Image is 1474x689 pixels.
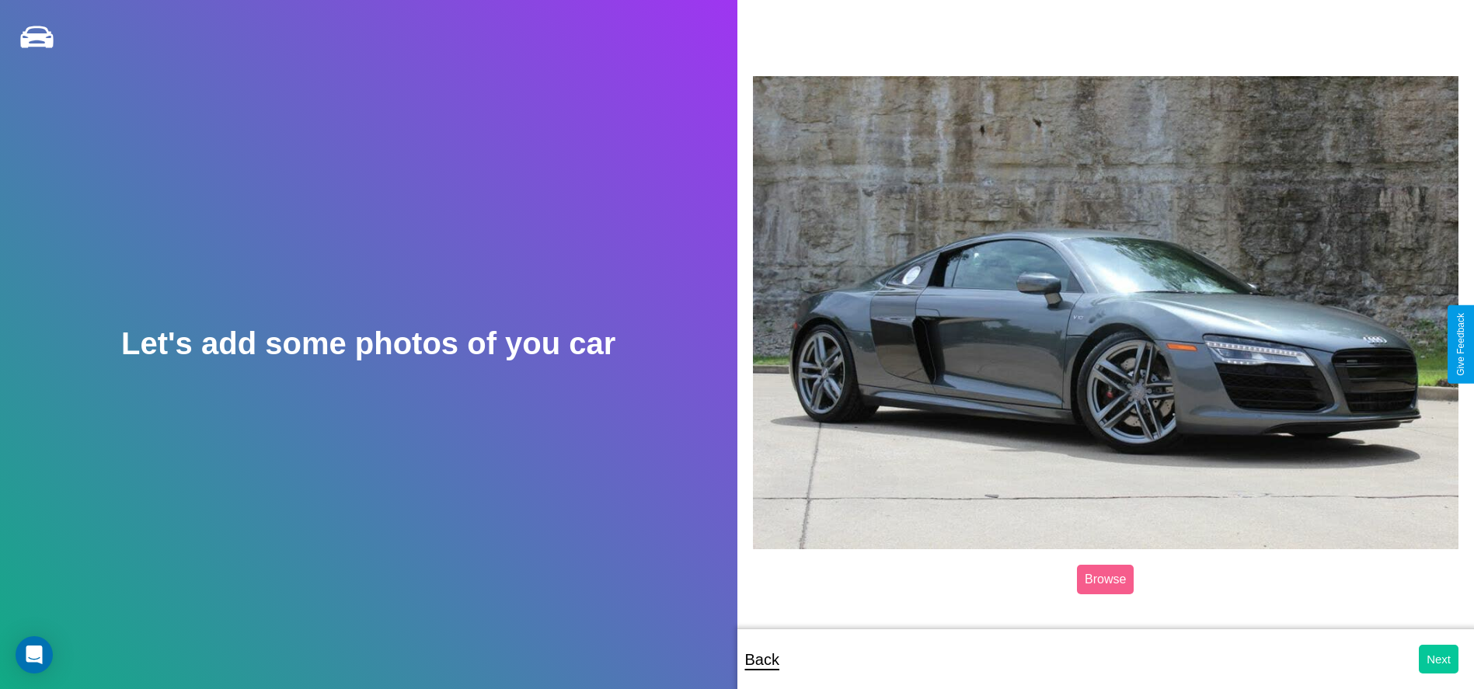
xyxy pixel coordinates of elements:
label: Browse [1077,565,1134,594]
div: Give Feedback [1455,313,1466,376]
p: Back [745,646,779,673]
button: Next [1419,645,1458,673]
div: Open Intercom Messenger [16,636,53,673]
h2: Let's add some photos of you car [121,326,615,361]
img: posted [753,76,1459,549]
